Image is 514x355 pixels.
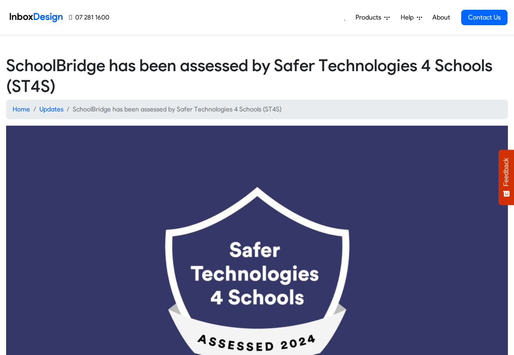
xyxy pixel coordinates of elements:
span: Products [356,13,384,22]
a: Updates [39,105,63,113]
a: Products [352,9,393,26]
h2: SchoolBridge has been assessed by Safer Technologies 4 Schools (ST4S) [6,55,508,96]
a: 07 281 1600 [69,13,109,22]
a: Help [397,9,425,26]
span: Feedback [503,158,510,186]
li: SchoolBridge has been assessed by Safer Technologies 4 Schools (ST4S) [63,105,282,114]
a: Home [13,105,30,113]
a: Contact Us [461,10,507,25]
button: Feedback - Show survey [499,150,514,205]
a: About [430,9,452,26]
span: Help [401,13,417,22]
